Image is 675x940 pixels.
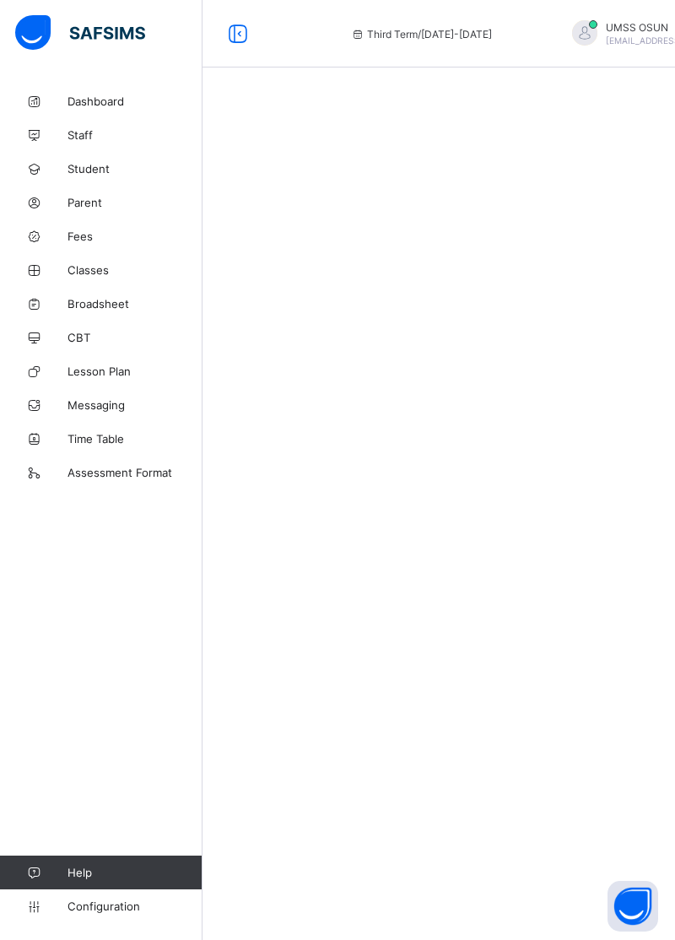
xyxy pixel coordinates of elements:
span: Assessment Format [67,466,202,479]
button: Open asap [607,881,658,932]
span: Classes [67,263,202,277]
span: session/term information [350,28,492,41]
span: Configuration [67,899,202,913]
span: Messaging [67,398,202,412]
span: Staff [67,128,202,142]
span: Dashboard [67,95,202,108]
span: Help [67,866,202,879]
img: safsims [15,15,145,51]
span: Student [67,162,202,176]
span: Parent [67,196,202,209]
span: Time Table [67,432,202,446]
span: CBT [67,331,202,344]
span: Lesson Plan [67,365,202,378]
span: Fees [67,230,202,243]
span: Broadsheet [67,297,202,311]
